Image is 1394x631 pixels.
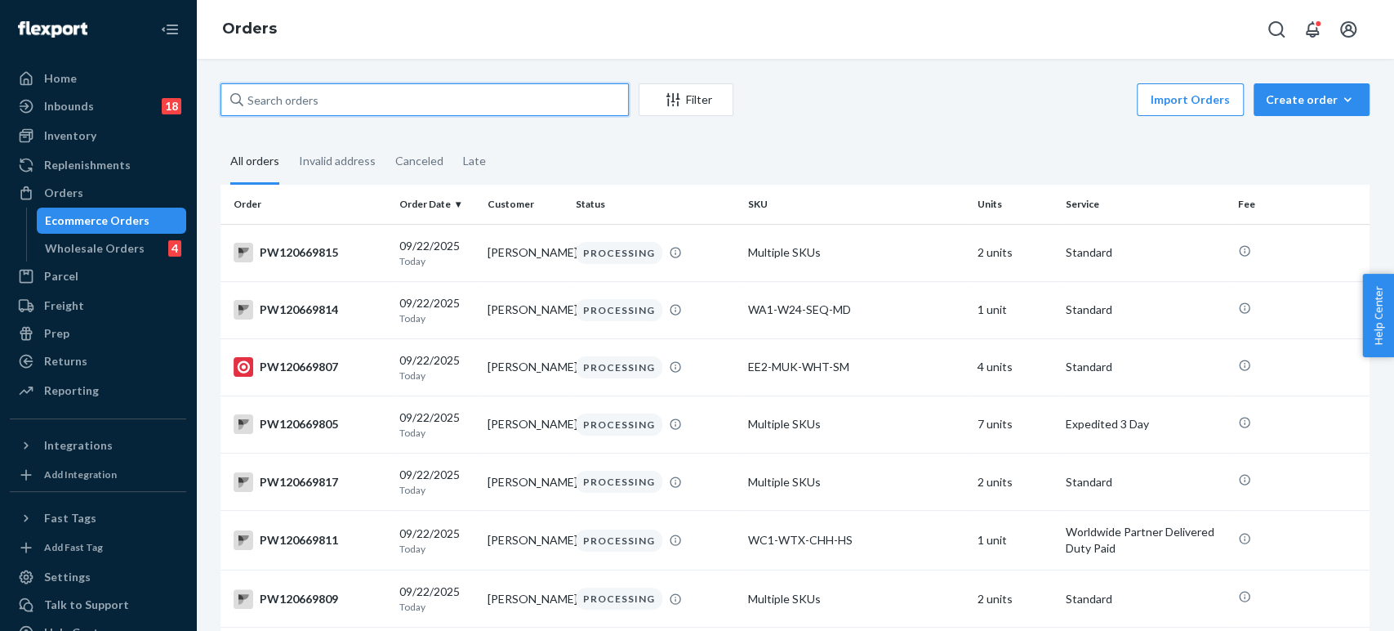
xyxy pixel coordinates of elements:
button: Open account menu [1332,13,1365,46]
a: Orders [222,20,277,38]
p: Today [399,369,474,383]
div: Canceled [395,140,443,182]
div: 09/22/2025 [399,352,474,383]
button: Open Search Box [1260,13,1293,46]
div: 09/22/2025 [399,584,474,614]
div: Returns [44,353,87,369]
button: Fast Tags [10,505,186,531]
button: Help Center [1362,274,1394,357]
p: Standard [1066,244,1225,261]
div: Late [463,140,486,182]
div: PROCESSING [576,414,662,436]
div: Add Fast Tag [44,540,103,554]
p: Standard [1066,302,1225,318]
td: 2 units [971,571,1059,628]
div: Invalid address [299,140,376,182]
div: 09/22/2025 [399,295,474,325]
th: Order [220,185,393,224]
div: PROCESSING [576,471,662,493]
p: Today [399,600,474,614]
div: Customer [488,197,563,211]
td: [PERSON_NAME] [481,454,569,511]
div: PW120669811 [234,530,386,550]
td: [PERSON_NAME] [481,511,569,571]
p: Today [399,311,474,325]
p: Expedited 3 Day [1066,416,1225,432]
button: Import Orders [1137,83,1244,116]
a: Talk to Support [10,592,186,618]
div: Add Integration [44,468,117,481]
div: EE2-MUK-WHT-SM [748,359,964,375]
img: Flexport logo [18,21,87,38]
td: Multiple SKUs [742,454,971,511]
p: Standard [1066,474,1225,490]
td: 7 units [971,396,1059,453]
div: PROCESSING [576,530,662,552]
a: Home [10,65,186,92]
div: 09/22/2025 [399,238,474,268]
th: Order Date [393,185,481,224]
button: Filter [639,83,733,116]
div: PROCESSING [576,588,662,610]
div: PW120669807 [234,357,386,377]
a: Replenishments [10,152,186,178]
div: WA1-W24-SEQ-MD [748,302,964,318]
th: Units [971,185,1059,224]
div: Filter [639,92,733,108]
div: Wholesale Orders [45,240,145,257]
th: Fee [1231,185,1370,224]
td: [PERSON_NAME] [481,338,569,396]
div: Integrations [44,437,113,454]
a: Inbounds18 [10,93,186,119]
div: Inventory [44,128,96,144]
div: Ecommerce Orders [45,213,149,229]
td: [PERSON_NAME] [481,571,569,628]
td: Multiple SKUs [742,224,971,281]
p: Today [399,542,474,556]
button: Close Navigation [154,13,186,46]
div: 09/22/2025 [399,409,474,440]
div: WC1-WTX-CHH-HS [748,532,964,548]
th: SKU [742,185,971,224]
p: Today [399,426,474,440]
a: Wholesale Orders4 [37,235,187,262]
td: Multiple SKUs [742,571,971,628]
a: Ecommerce Orders [37,208,187,234]
td: 1 unit [971,281,1059,338]
a: Parcel [10,263,186,289]
ol: breadcrumbs [209,6,290,53]
th: Service [1059,185,1231,224]
td: 2 units [971,224,1059,281]
div: 4 [168,240,181,257]
div: Talk to Support [44,597,129,613]
div: Freight [44,298,84,314]
div: PW120669805 [234,414,386,434]
a: Returns [10,348,186,374]
a: Prep [10,320,186,347]
a: Inventory [10,123,186,149]
a: Reporting [10,378,186,404]
div: Orders [44,185,83,201]
button: Create order [1254,83,1370,116]
p: Today [399,483,474,497]
div: PW120669814 [234,300,386,320]
div: Replenishments [44,157,131,173]
p: Standard [1066,591,1225,607]
p: Worldwide Partner Delivered Duty Paid [1066,524,1225,557]
button: Open notifications [1296,13,1329,46]
div: Create order [1266,92,1357,108]
td: 1 unit [971,511,1059,571]
td: 4 units [971,338,1059,396]
div: 18 [162,98,181,114]
div: PROCESSING [576,299,662,321]
td: [PERSON_NAME] [481,396,569,453]
div: PW120669817 [234,472,386,492]
a: Add Fast Tag [10,538,186,557]
button: Integrations [10,432,186,459]
div: 09/22/2025 [399,526,474,556]
a: Orders [10,180,186,206]
a: Settings [10,564,186,590]
div: PW120669809 [234,589,386,609]
div: Home [44,70,77,87]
